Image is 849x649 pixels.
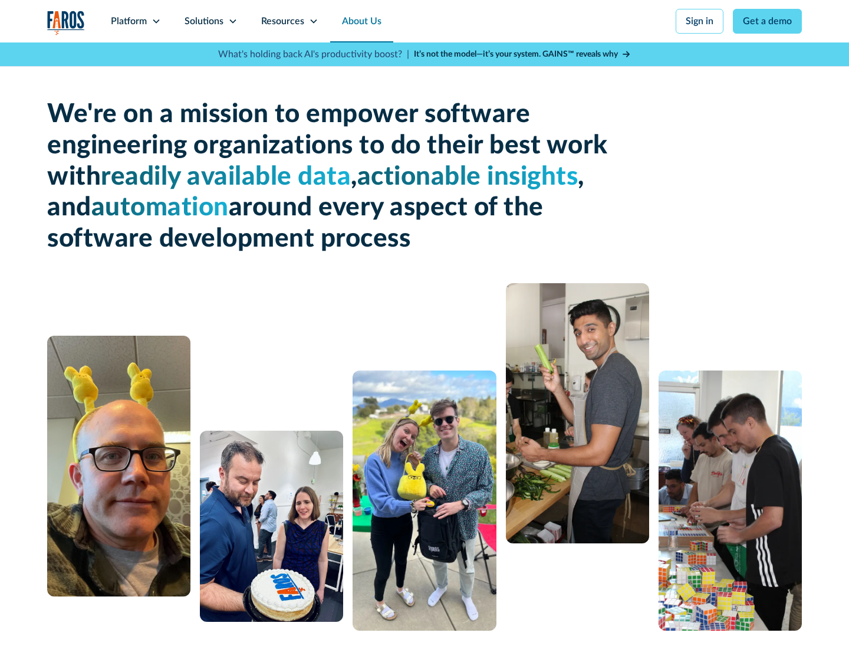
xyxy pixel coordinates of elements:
[47,99,613,255] h1: We're on a mission to empower software engineering organizations to do their best work with , , a...
[414,48,631,61] a: It’s not the model—it’s your system. GAINS™ reveals why
[414,50,618,58] strong: It’s not the model—it’s your system. GAINS™ reveals why
[676,9,723,34] a: Sign in
[261,14,304,28] div: Resources
[506,283,649,543] img: man cooking with celery
[353,371,496,631] img: A man and a woman standing next to each other.
[101,164,351,190] span: readily available data
[91,195,229,221] span: automation
[659,371,802,631] img: 5 people constructing a puzzle from Rubik's cubes
[47,336,190,596] img: A man with glasses and a bald head wearing a yellow bunny headband.
[47,11,85,35] a: home
[185,14,223,28] div: Solutions
[733,9,802,34] a: Get a demo
[111,14,147,28] div: Platform
[47,11,85,35] img: Logo of the analytics and reporting company Faros.
[357,164,578,190] span: actionable insights
[218,47,409,61] p: What's holding back AI's productivity boost? |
